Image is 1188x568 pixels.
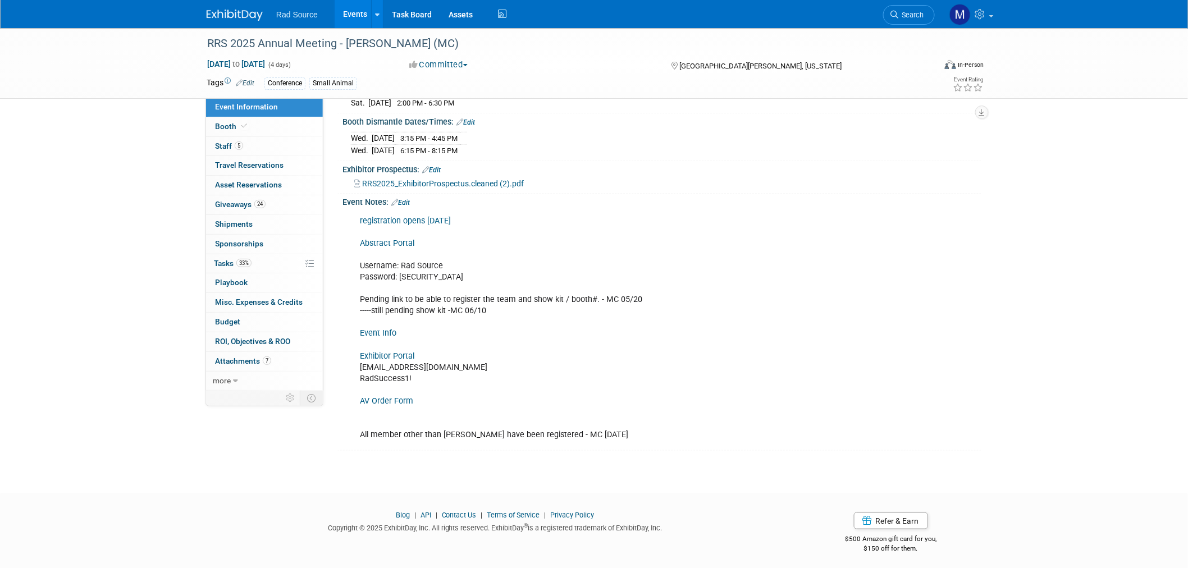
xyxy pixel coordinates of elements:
span: 7 [263,356,271,365]
a: Misc. Expenses & Credits [206,293,323,312]
a: Booth [206,117,323,136]
a: ROI, Objectives & ROO [206,332,323,351]
div: RRS 2025 Annual Meeting - [PERSON_NAME] (MC) [203,34,918,54]
a: Search [883,5,935,25]
button: Committed [405,59,472,71]
span: | [433,511,440,519]
span: 5 [235,141,243,150]
a: Terms of Service [487,511,540,519]
div: Event Format [869,58,984,75]
span: 24 [254,200,266,208]
a: Edit [236,79,254,87]
a: Refer & Earn [854,512,928,529]
span: 6:15 PM - 8:15 PM [400,146,458,155]
i: Booth reservation complete [241,123,247,129]
a: Travel Reservations [206,156,323,175]
span: Tasks [214,259,252,268]
div: Booth Dismantle Dates/Times: [342,113,981,128]
a: Giveaways24 [206,195,323,214]
span: Attachments [215,356,271,365]
a: Edit [422,166,441,174]
a: Abstract Portal [360,239,414,248]
div: Event Notes: [342,194,981,208]
a: Contact Us [442,511,477,519]
span: [DATE] [DATE] [207,59,266,69]
div: Username: Rad Source Password: [SECURITY_DATA] Pending link to be able to register the team and s... [352,210,858,447]
span: Budget [215,317,240,326]
td: [DATE] [372,145,395,157]
span: Staff [215,141,243,150]
a: API [421,511,431,519]
span: Shipments [215,219,253,228]
span: Playbook [215,278,248,287]
a: Edit [456,118,475,126]
div: $150 off for them. [801,544,982,553]
span: Asset Reservations [215,180,282,189]
span: Sponsorships [215,239,263,248]
span: Search [898,11,924,19]
span: RRS2025_ExhibitorProspectus.cleaned (2).pdf [362,179,524,188]
div: In-Person [958,61,984,69]
td: Wed. [351,145,372,157]
span: ROI, Objectives & ROO [215,337,290,346]
img: Melissa Conboy [949,4,971,25]
a: Sponsorships [206,235,323,254]
a: Tasks33% [206,254,323,273]
a: Shipments [206,215,323,234]
span: Rad Source [276,10,318,19]
td: Wed. [351,132,372,145]
div: Small Animal [309,77,357,89]
a: Blog [396,511,410,519]
a: Budget [206,313,323,332]
div: $500 Amazon gift card for you, [801,527,982,553]
span: to [231,59,241,68]
a: AV Order Form [360,396,413,406]
a: Attachments7 [206,352,323,371]
span: more [213,376,231,385]
a: registration opens [DATE] [360,216,451,226]
div: Conference [264,77,305,89]
a: Privacy Policy [551,511,595,519]
sup: ® [524,523,528,529]
a: Asset Reservations [206,176,323,195]
td: Tags [207,77,254,90]
span: [GEOGRAPHIC_DATA][PERSON_NAME], [US_STATE] [679,62,842,70]
td: [DATE] [372,132,395,145]
td: Sat. [351,97,368,109]
span: | [478,511,486,519]
img: Format-Inperson.png [945,60,956,69]
a: Staff5 [206,137,323,156]
span: 3:15 PM - 4:45 PM [400,134,458,143]
td: Toggle Event Tabs [300,391,323,405]
span: | [412,511,419,519]
td: Personalize Event Tab Strip [281,391,300,405]
td: [DATE] [368,97,391,109]
a: Event Info [360,328,396,338]
div: Exhibitor Prospectus: [342,161,981,176]
span: 33% [236,259,252,267]
a: Edit [391,199,410,207]
img: ExhibitDay [207,10,263,21]
span: (4 days) [267,61,291,68]
span: Misc. Expenses & Credits [215,297,303,306]
span: Travel Reservations [215,161,284,170]
a: more [206,372,323,391]
span: 2:00 PM - 6:30 PM [397,99,454,107]
span: Giveaways [215,200,266,209]
div: Copyright © 2025 ExhibitDay, Inc. All rights reserved. ExhibitDay is a registered trademark of Ex... [207,520,784,533]
span: Event Information [215,102,278,111]
div: Event Rating [953,77,984,83]
a: RRS2025_ExhibitorProspectus.cleaned (2).pdf [354,179,524,188]
a: Event Information [206,98,323,117]
span: Booth [215,122,249,131]
a: Exhibitor Portal [360,351,414,361]
span: | [542,511,549,519]
a: Playbook [206,273,323,292]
